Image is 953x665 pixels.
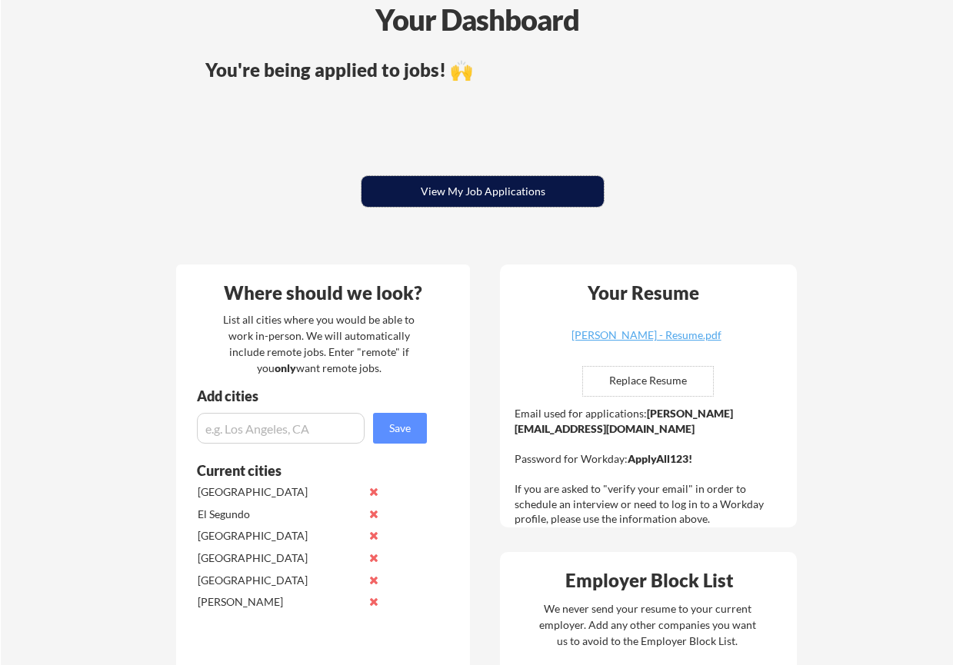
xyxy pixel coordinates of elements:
[198,594,360,610] div: [PERSON_NAME]
[197,464,410,477] div: Current cities
[198,484,360,500] div: [GEOGRAPHIC_DATA]
[205,61,760,79] div: You're being applied to jobs! 🙌
[567,284,719,302] div: Your Resume
[515,407,733,435] strong: [PERSON_NAME][EMAIL_ADDRESS][DOMAIN_NAME]
[198,507,360,522] div: El Segundo
[555,330,738,354] a: [PERSON_NAME] - Resume.pdf
[197,413,365,444] input: e.g. Los Angeles, CA
[628,452,692,465] strong: ApplyAll123!
[515,406,786,527] div: Email used for applications: Password for Workday: If you are asked to "verify your email" in ord...
[198,550,360,566] div: [GEOGRAPHIC_DATA]
[373,413,427,444] button: Save
[197,389,431,403] div: Add cities
[362,176,604,207] button: View My Job Applications
[538,600,757,649] div: We never send your resume to your current employer. Add any other companies you want us to avoid ...
[555,330,738,341] div: [PERSON_NAME] - Resume.pdf
[275,361,296,374] strong: only
[198,573,360,588] div: [GEOGRAPHIC_DATA]
[180,284,466,302] div: Where should we look?
[506,571,792,590] div: Employer Block List
[213,311,425,376] div: List all cities where you would be able to work in-person. We will automatically include remote j...
[198,528,360,544] div: [GEOGRAPHIC_DATA]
